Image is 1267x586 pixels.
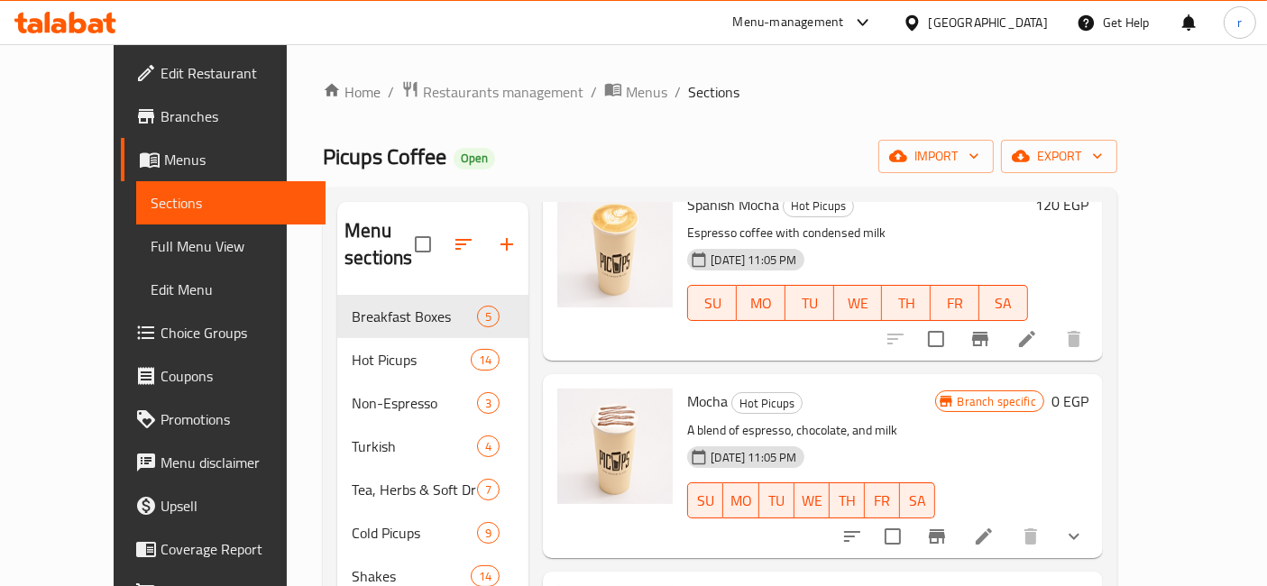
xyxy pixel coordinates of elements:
button: WE [794,482,830,518]
p: A blend of espresso, chocolate, and milk [687,419,934,442]
button: TH [882,285,931,321]
span: WE [802,488,822,514]
span: Mocha [687,388,728,415]
div: items [471,349,500,371]
a: Menu disclaimer [121,441,326,484]
nav: breadcrumb [323,80,1117,104]
div: Open [454,148,495,169]
button: TH [830,482,865,518]
button: FR [931,285,979,321]
span: Full Menu View [151,235,311,257]
div: Cold Picups9 [337,511,528,554]
button: show more [1052,515,1096,558]
button: delete [1052,317,1096,361]
span: 14 [472,352,499,369]
span: Select all sections [404,225,442,263]
button: SA [900,482,935,518]
span: Upsell [161,495,311,517]
img: Spanish Mocha [557,192,673,307]
a: Sections [136,181,326,224]
div: Non-Espresso3 [337,381,528,425]
div: Turkish [352,435,477,457]
a: Menus [604,80,667,104]
button: Branch-specific-item [959,317,1002,361]
div: Breakfast Boxes [352,306,477,327]
button: WE [834,285,883,321]
span: SA [907,488,928,514]
button: SA [979,285,1028,321]
span: 3 [478,395,499,412]
h2: Menu sections [344,217,415,271]
div: [GEOGRAPHIC_DATA] [929,13,1048,32]
span: Sections [688,81,739,103]
span: 14 [472,568,499,585]
a: Coupons [121,354,326,398]
span: TU [793,290,827,316]
a: Promotions [121,398,326,441]
span: [DATE] 11:05 PM [703,252,803,269]
span: Non-Espresso [352,392,477,414]
button: FR [865,482,900,518]
a: Choice Groups [121,311,326,354]
button: SU [687,285,737,321]
span: WE [841,290,876,316]
span: Branch specific [950,393,1043,410]
li: / [675,81,681,103]
div: Menu-management [733,12,844,33]
button: delete [1009,515,1052,558]
a: Restaurants management [401,80,583,104]
div: Tea, Herbs & Soft Drinks [352,479,477,500]
div: Turkish4 [337,425,528,468]
span: Menus [626,81,667,103]
span: FR [872,488,893,514]
a: Edit menu item [973,526,995,547]
h6: 120 EGP [1035,192,1088,217]
div: Breakfast Boxes5 [337,295,528,338]
span: [DATE] 11:05 PM [703,449,803,466]
div: items [477,306,500,327]
div: items [477,392,500,414]
button: TU [759,482,794,518]
span: Edit Menu [151,279,311,300]
a: Edit Menu [136,268,326,311]
div: items [477,522,500,544]
span: r [1237,13,1242,32]
span: Open [454,151,495,166]
div: Tea, Herbs & Soft Drinks7 [337,468,528,511]
span: Restaurants management [423,81,583,103]
span: SU [695,488,716,514]
span: SU [695,290,730,316]
span: MO [744,290,778,316]
span: 5 [478,308,499,325]
button: import [878,140,994,173]
a: Branches [121,95,326,138]
span: Sections [151,192,311,214]
button: MO [723,482,759,518]
a: Full Menu View [136,224,326,268]
span: Choice Groups [161,322,311,343]
li: / [388,81,394,103]
span: Branches [161,105,311,127]
button: TU [785,285,834,321]
div: Hot Picups [783,196,854,217]
span: Coverage Report [161,538,311,560]
a: Coverage Report [121,527,326,571]
span: import [893,145,979,168]
button: export [1001,140,1117,173]
span: TH [889,290,923,316]
button: SU [687,482,723,518]
div: items [477,479,500,500]
div: items [477,435,500,457]
button: sort-choices [831,515,874,558]
a: Menus [121,138,326,181]
a: Edit Restaurant [121,51,326,95]
span: Hot Picups [732,393,802,414]
span: export [1015,145,1103,168]
span: Hot Picups [352,349,471,371]
button: MO [737,285,785,321]
span: 7 [478,481,499,499]
span: FR [938,290,972,316]
span: Sort sections [442,223,485,266]
span: Cold Picups [352,522,477,544]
